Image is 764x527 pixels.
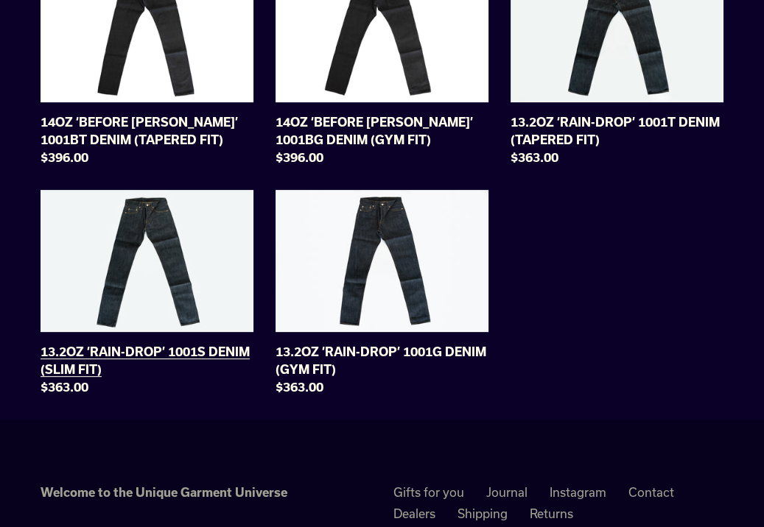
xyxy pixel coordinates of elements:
a: Dealers [393,506,435,520]
a: Shipping [458,506,508,520]
a: Journal [486,485,528,499]
a: Instagram [550,485,606,499]
a: Gifts for you [393,485,464,499]
strong: Welcome to the Unique Garment Universe [41,485,287,499]
a: Returns [530,506,573,520]
a: Contact [628,485,674,499]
